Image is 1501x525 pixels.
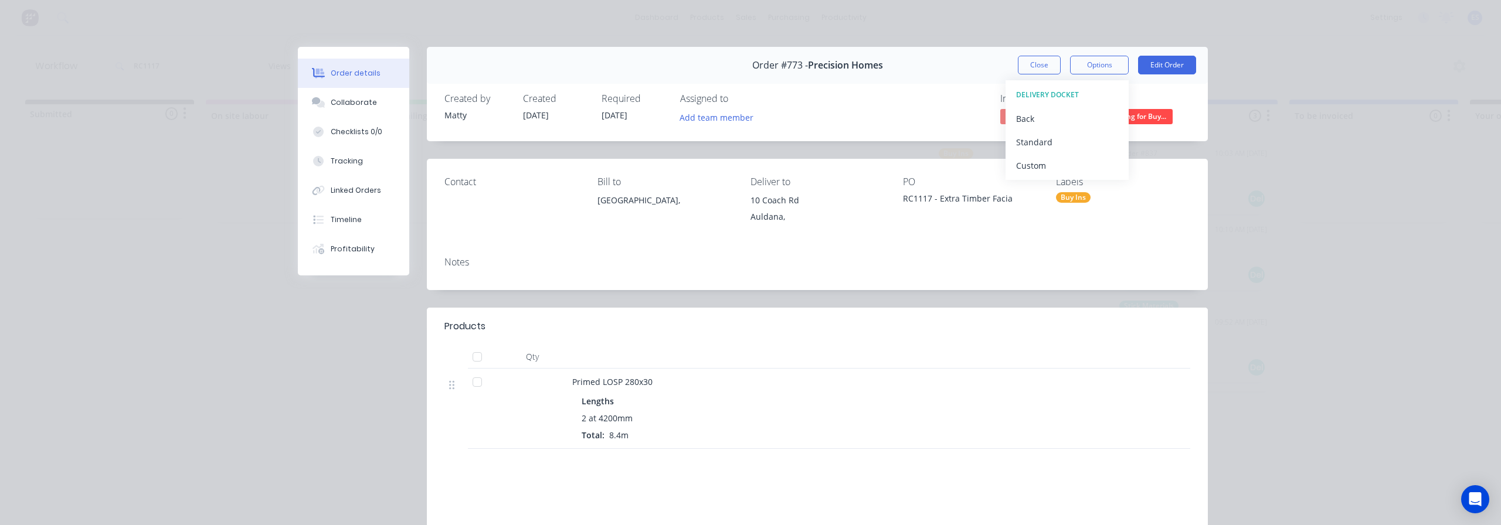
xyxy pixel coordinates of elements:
[680,109,760,125] button: Add team member
[1056,192,1091,203] div: Buy Ins
[597,176,732,187] div: Bill to
[752,60,808,71] span: Order #773 -
[808,60,883,71] span: Precision Homes
[750,176,885,187] div: Deliver to
[1056,176,1190,187] div: Labels
[444,93,509,104] div: Created by
[331,244,375,254] div: Profitability
[750,209,885,225] div: Auldana,
[497,345,568,369] div: Qty
[331,214,362,225] div: Timeline
[582,412,633,424] span: 2 at 4200mm
[444,257,1190,268] div: Notes
[1138,56,1196,74] button: Edit Order
[1016,134,1118,151] div: Standard
[298,88,409,117] button: Collaborate
[1006,154,1129,177] button: Custom
[523,110,549,121] span: [DATE]
[1000,109,1071,124] span: No
[1006,83,1129,107] button: DELIVERY DOCKET
[903,176,1037,187] div: PO
[1000,93,1088,104] div: Invoiced
[597,192,732,230] div: [GEOGRAPHIC_DATA],
[331,97,377,108] div: Collaborate
[444,319,485,333] div: Products
[1070,56,1129,74] button: Options
[680,93,797,104] div: Assigned to
[750,192,885,209] div: 10 Coach Rd
[331,68,381,79] div: Order details
[1016,87,1118,103] div: DELIVERY DOCKET
[1006,107,1129,130] button: Back
[298,205,409,234] button: Timeline
[444,109,509,121] div: Matty
[1102,109,1173,124] span: Waiting for Buy...
[331,127,382,137] div: Checklists 0/0
[331,185,381,196] div: Linked Orders
[674,109,760,125] button: Add team member
[331,156,363,166] div: Tracking
[602,93,666,104] div: Required
[903,192,1037,209] div: RC1117 - Extra Timber Facia
[582,395,614,407] span: Lengths
[444,176,579,187] div: Contact
[1102,109,1173,127] button: Waiting for Buy...
[750,192,885,230] div: 10 Coach RdAuldana,
[1461,485,1489,513] div: Open Intercom Messenger
[605,429,633,441] span: 8.4m
[298,117,409,146] button: Checklists 0/0
[298,146,409,176] button: Tracking
[298,176,409,205] button: Linked Orders
[1018,56,1061,74] button: Close
[602,110,627,121] span: [DATE]
[582,429,605,441] span: Total:
[1016,157,1118,174] div: Custom
[572,376,653,387] span: Primed LOSP 280x30
[523,93,588,104] div: Created
[1006,130,1129,154] button: Standard
[298,234,409,264] button: Profitability
[298,59,409,88] button: Order details
[597,192,732,209] div: [GEOGRAPHIC_DATA],
[1016,110,1118,127] div: Back
[1102,93,1190,104] div: Status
